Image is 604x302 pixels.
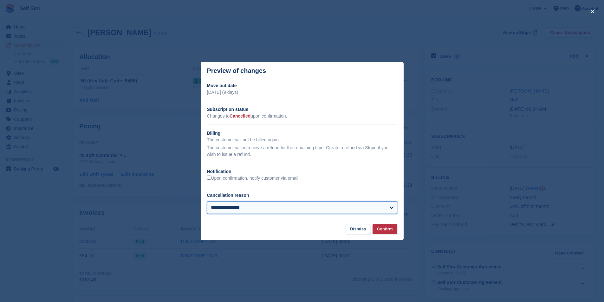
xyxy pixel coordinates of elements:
[588,6,598,16] button: close
[207,106,397,113] h2: Subscription status
[207,176,300,181] label: Upon confirmation, notify customer via email.
[207,89,397,96] p: [DATE] (9 days)
[207,113,397,119] p: Changes to upon confirmation.
[207,168,397,175] h2: Notification
[207,82,397,89] h2: Move out date
[207,130,397,137] h2: Billing
[346,224,370,235] button: Dismiss
[207,67,266,74] p: Preview of changes
[241,145,247,150] em: not
[207,137,397,143] p: The customer will not be billed again.
[207,176,211,180] input: Upon confirmation, notify customer via email.
[207,193,249,198] label: Cancellation reason
[230,113,250,119] span: Cancelled
[373,224,397,235] button: Confirm
[207,145,397,158] p: The customer will receive a refund for the remaining time. Create a refund via Stripe if you wish...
